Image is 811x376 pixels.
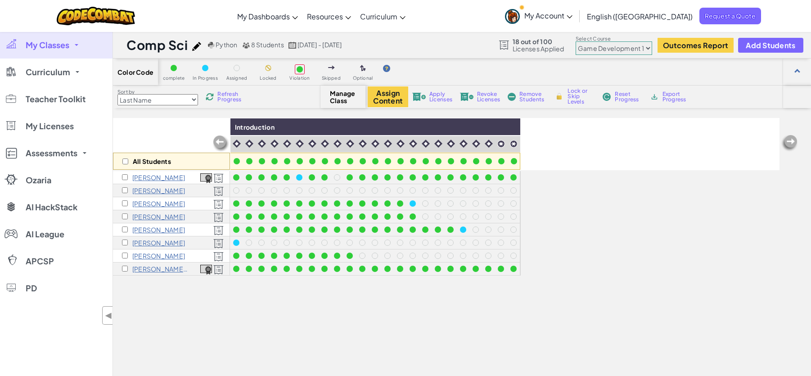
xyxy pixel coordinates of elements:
span: Refresh Progress [217,91,245,102]
img: IconIntro.svg [434,140,442,148]
span: Apply Licenses [429,91,452,102]
span: Violation [289,76,310,81]
a: My Dashboards [233,4,302,28]
span: Curriculum [360,12,397,21]
span: Color Code [117,68,153,76]
img: IconIntro.svg [371,140,379,148]
img: Licensed [213,252,224,262]
img: Arrow_Left_Inactive.png [212,135,230,153]
span: Reset Progress [615,91,642,102]
p: Christopher Nazarian [132,226,185,233]
a: English ([GEOGRAPHIC_DATA]) [582,4,697,28]
p: Allan Khachaturyan [132,213,185,220]
a: Curriculum [356,4,410,28]
img: IconCapstoneLevel.svg [497,140,505,148]
img: IconIntro.svg [472,140,480,148]
h1: Comp Sci [126,36,188,54]
img: avatar [505,9,520,24]
span: My Account [524,11,572,20]
span: My Dashboards [237,12,290,21]
img: Licensed [213,199,224,209]
img: IconLicenseRevoke.svg [460,93,473,101]
span: My Licenses [26,122,74,130]
img: calendar.svg [288,42,297,49]
img: IconIntro.svg [346,140,354,148]
span: Licenses Applied [513,45,564,52]
span: Lock or Skip Levels [568,88,594,104]
span: Manage Class [330,90,356,104]
label: Select Course [576,35,652,42]
img: IconIntro.svg [245,140,253,148]
a: Resources [302,4,356,28]
span: 8 Students [251,41,284,49]
span: Revoke Licenses [477,91,500,102]
p: Hayk Hovanesyan [132,200,185,207]
span: In Progress [193,76,218,81]
img: IconIntro.svg [422,140,430,148]
p: Arman Grigoryan [132,174,185,181]
button: Assign Content [368,86,408,107]
span: Resources [307,12,343,21]
img: IconIntro.svg [321,140,329,148]
img: IconReload.svg [206,93,214,101]
span: complete [163,76,185,81]
img: IconOptionalLevel.svg [360,65,366,72]
span: AI League [26,230,64,238]
img: IconSkippedLevel.svg [328,66,335,69]
p: All Students [133,158,171,165]
img: IconIntro.svg [359,140,367,148]
p: Manuk Shameyan [132,252,185,259]
img: IconIntro.svg [485,140,493,148]
img: certificate-icon.png [200,265,212,275]
span: AI HackStack [26,203,77,211]
img: Licensed [213,226,224,236]
img: IconIntro.svg [333,140,342,148]
img: MultipleUsers.png [242,42,250,49]
img: Licensed [213,186,224,196]
span: Remove Students [519,91,546,102]
span: Optional [353,76,373,81]
img: Licensed [213,239,224,249]
span: Export Progress [662,91,690,102]
span: 18 out of 100 [513,38,564,45]
img: IconReset.svg [602,93,611,101]
button: Add Students [738,38,803,53]
span: My Classes [26,41,69,49]
img: IconRemoveStudents.svg [508,93,516,101]
span: Introduction [235,123,275,131]
img: IconIntro.svg [270,140,279,148]
img: CodeCombat logo [57,7,135,25]
img: IconCapstoneLevel.svg [510,140,518,148]
a: View Course Completion Certificate [200,263,212,274]
span: Add Students [746,41,795,49]
img: IconIntro.svg [308,140,316,148]
img: certificate-icon.png [200,173,212,183]
a: View Course Completion Certificate [200,172,212,182]
img: Arrow_Left_Inactive.png [780,134,798,152]
img: Licensed [213,173,224,183]
img: Licensed [213,213,224,222]
span: English ([GEOGRAPHIC_DATA]) [587,12,693,21]
span: Assigned [226,76,248,81]
a: Request a Quote [699,8,761,24]
img: IconIntro.svg [258,140,266,148]
img: IconHint.svg [383,65,390,72]
img: IconIntro.svg [384,140,392,148]
img: IconIntro.svg [460,140,468,148]
img: IconArchive.svg [650,93,658,101]
img: IconIntro.svg [396,140,405,148]
button: Outcomes Report [658,38,734,53]
span: Python [216,41,237,49]
img: IconIntro.svg [296,140,304,148]
span: [DATE] - [DATE] [297,41,342,49]
p: Anthony Gurgyan [132,187,185,194]
img: IconLock.svg [554,92,564,100]
img: IconLicenseApply.svg [412,93,426,101]
p: Arthur Sarkisyan [132,239,185,246]
label: Sort by [117,88,198,95]
span: Skipped [322,76,341,81]
span: Teacher Toolkit [26,95,86,103]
